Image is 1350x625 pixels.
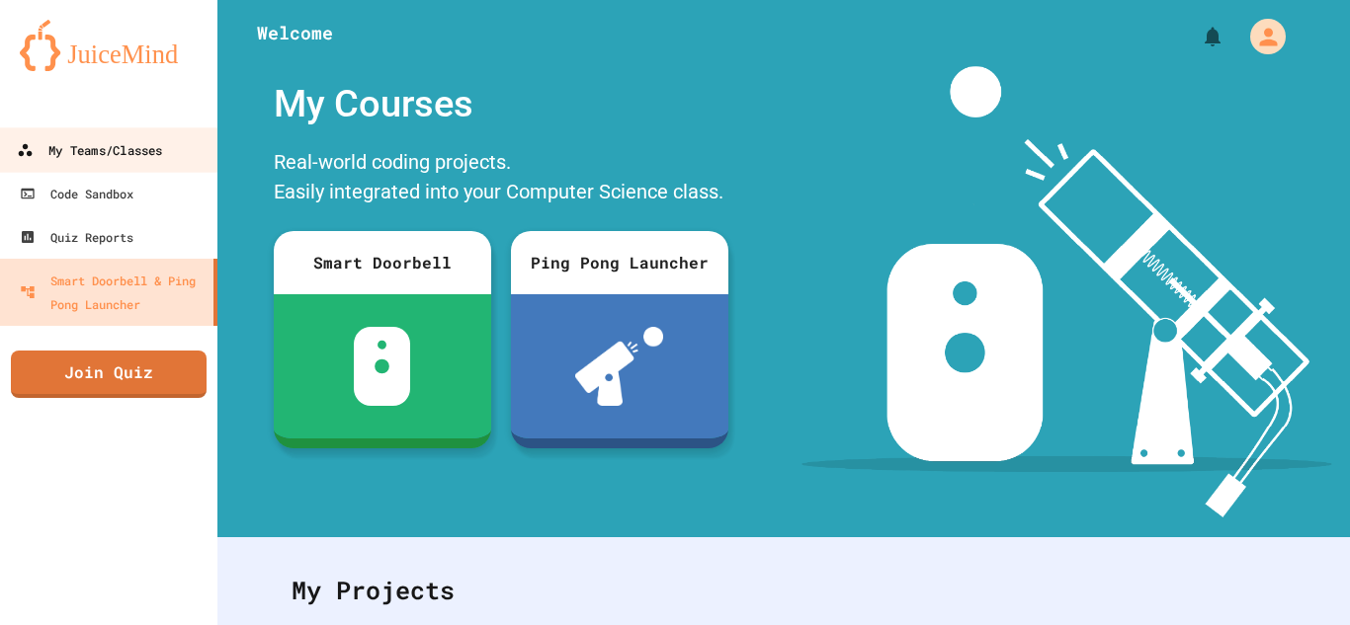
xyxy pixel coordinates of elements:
[264,66,738,142] div: My Courses
[20,20,198,71] img: logo-orange.svg
[511,231,728,294] div: Ping Pong Launcher
[20,225,133,249] div: Quiz Reports
[274,231,491,294] div: Smart Doorbell
[1229,14,1291,59] div: My Account
[20,182,133,205] div: Code Sandbox
[575,327,663,406] img: ppl-with-ball.png
[20,269,206,316] div: Smart Doorbell & Ping Pong Launcher
[17,138,162,163] div: My Teams/Classes
[802,66,1331,517] img: banner-image-my-projects.png
[264,142,738,216] div: Real-world coding projects. Easily integrated into your Computer Science class.
[354,327,410,406] img: sdb-white.svg
[11,351,207,398] a: Join Quiz
[1164,20,1229,53] div: My Notifications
